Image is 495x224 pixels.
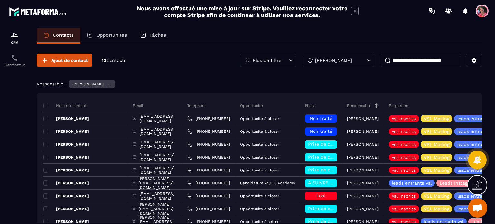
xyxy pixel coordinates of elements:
[187,193,230,199] a: [PHONE_NUMBER]
[43,206,89,211] p: [PERSON_NAME]
[392,116,416,121] p: vsl inscrits
[37,54,92,67] button: Ajout de contact
[187,168,230,173] a: [PHONE_NUMBER]
[102,57,126,63] p: 13
[392,129,416,134] p: vsl inscrits
[43,116,89,121] p: [PERSON_NAME]
[392,142,416,147] p: vsl inscrits
[392,194,416,198] p: vsl inscrits
[316,193,326,198] span: Lost
[106,58,126,63] span: Contacts
[11,54,18,62] img: scheduler
[347,207,379,211] p: [PERSON_NAME]
[392,181,432,185] p: leads entrants vsl
[150,32,166,38] p: Tâches
[424,142,449,147] p: VSL Mailing
[253,58,281,63] p: Plus de filtre
[347,219,379,224] p: [PERSON_NAME]
[308,206,368,211] span: Prise de contact effectuée
[392,155,416,160] p: vsl inscrits
[80,28,133,44] a: Opportunités
[133,28,172,44] a: Tâches
[308,167,368,172] span: Prise de contact effectuée
[347,142,379,147] p: [PERSON_NAME]
[240,181,295,185] p: Candidature YouGC Academy
[43,142,89,147] p: [PERSON_NAME]
[43,193,89,199] p: [PERSON_NAME]
[43,103,87,108] p: Nom du contact
[51,57,88,63] span: Ajout de contact
[240,103,263,108] p: Opportunité
[11,31,18,39] img: formation
[315,58,352,63] p: [PERSON_NAME]
[187,116,230,121] a: [PHONE_NUMBER]
[53,32,74,38] p: Contacts
[347,181,379,185] p: [PERSON_NAME]
[187,129,230,134] a: [PHONE_NUMBER]
[240,129,279,134] p: Opportunité à closer
[305,103,316,108] p: Phase
[310,116,332,121] span: Non traité
[392,207,416,211] p: vsl inscrits
[136,5,348,18] h2: Nous avons effectué une mise à jour sur Stripe. Veuillez reconnecter votre compte Stripe afin de ...
[2,63,27,67] p: Planificateur
[133,103,143,108] p: Email
[347,129,379,134] p: [PERSON_NAME]
[347,168,379,172] p: [PERSON_NAME]
[2,26,27,49] a: formationformationCRM
[424,116,449,121] p: VSL Mailing
[424,155,449,160] p: VSL Mailing
[347,155,379,160] p: [PERSON_NAME]
[2,49,27,72] a: schedulerschedulerPlanificateur
[347,116,379,121] p: [PERSON_NAME]
[240,168,279,172] p: Opportunité à closer
[440,181,476,185] p: Leads Instagram
[347,194,379,198] p: [PERSON_NAME]
[424,168,449,172] p: VSL Mailing
[187,142,230,147] a: [PHONE_NUMBER]
[308,219,368,224] span: Prise de contact effectuée
[43,129,89,134] p: [PERSON_NAME]
[9,6,67,17] img: logo
[347,103,371,108] p: Responsable
[310,129,332,134] span: Non traité
[308,154,368,160] span: Prise de contact effectuée
[43,155,89,160] p: [PERSON_NAME]
[187,180,230,186] a: [PHONE_NUMBER]
[240,219,279,224] p: Opportunité à setter
[96,32,127,38] p: Opportunités
[240,207,279,211] p: Opportunité à closer
[240,142,279,147] p: Opportunité à closer
[187,155,230,160] a: [PHONE_NUMBER]
[392,168,416,172] p: vsl inscrits
[308,180,335,185] span: A SUIVRE ⏳
[240,155,279,160] p: Opportunité à closer
[187,103,207,108] p: Téléphone
[187,206,230,211] a: [PHONE_NUMBER]
[389,103,408,108] p: Étiquettes
[424,129,449,134] p: VSL Mailing
[43,180,89,186] p: [PERSON_NAME]
[392,219,416,224] p: vsl inscrits
[72,82,104,86] p: [PERSON_NAME]
[468,198,487,218] div: Ouvrir le chat
[424,194,449,198] p: VSL Mailing
[424,219,463,224] p: leads entrants vsl
[308,141,368,147] span: Prise de contact effectuée
[240,194,279,198] p: Opportunité à closer
[2,41,27,44] p: CRM
[37,28,80,44] a: Contacts
[424,207,449,211] p: VSL Mailing
[240,116,279,121] p: Opportunité à closer
[43,168,89,173] p: [PERSON_NAME]
[37,82,66,86] p: Responsable :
